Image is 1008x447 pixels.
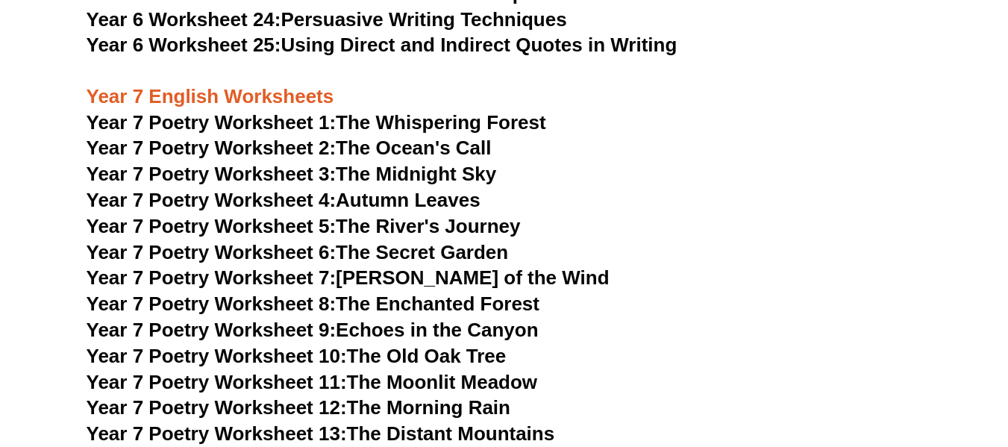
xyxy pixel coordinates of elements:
[87,422,347,445] span: Year 7 Poetry Worksheet 13:
[87,241,509,263] a: Year 7 Poetry Worksheet 6:The Secret Garden
[87,371,347,393] span: Year 7 Poetry Worksheet 11:
[760,278,1008,447] iframe: Chat Widget
[87,266,336,289] span: Year 7 Poetry Worksheet 7:
[87,189,480,211] a: Year 7 Poetry Worksheet 4:Autumn Leaves
[87,345,507,367] a: Year 7 Poetry Worksheet 10:The Old Oak Tree
[87,111,546,134] a: Year 7 Poetry Worksheet 1:The Whispering Forest
[87,111,336,134] span: Year 7 Poetry Worksheet 1:
[87,319,336,341] span: Year 7 Poetry Worksheet 9:
[87,241,336,263] span: Year 7 Poetry Worksheet 6:
[87,189,336,211] span: Year 7 Poetry Worksheet 4:
[87,293,539,315] a: Year 7 Poetry Worksheet 8:The Enchanted Forest
[87,59,922,110] h3: Year 7 English Worksheets
[87,293,336,315] span: Year 7 Poetry Worksheet 8:
[87,215,336,237] span: Year 7 Poetry Worksheet 5:
[87,137,336,159] span: Year 7 Poetry Worksheet 2:
[87,396,510,419] a: Year 7 Poetry Worksheet 12:The Morning Rain
[87,34,677,56] a: Year 6 Worksheet 25:Using Direct and Indirect Quotes in Writing
[87,163,336,185] span: Year 7 Poetry Worksheet 3:
[87,319,539,341] a: Year 7 Poetry Worksheet 9:Echoes in the Canyon
[87,345,347,367] span: Year 7 Poetry Worksheet 10:
[87,163,497,185] a: Year 7 Poetry Worksheet 3:The Midnight Sky
[87,266,610,289] a: Year 7 Poetry Worksheet 7:[PERSON_NAME] of the Wind
[87,8,567,31] a: Year 6 Worksheet 24:Persuasive Writing Techniques
[87,422,555,445] a: Year 7 Poetry Worksheet 13:The Distant Mountains
[87,215,521,237] a: Year 7 Poetry Worksheet 5:The River's Journey
[87,137,492,159] a: Year 7 Poetry Worksheet 2:The Ocean's Call
[87,396,347,419] span: Year 7 Poetry Worksheet 12:
[87,371,538,393] a: Year 7 Poetry Worksheet 11:The Moonlit Meadow
[87,34,281,56] span: Year 6 Worksheet 25:
[87,8,281,31] span: Year 6 Worksheet 24:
